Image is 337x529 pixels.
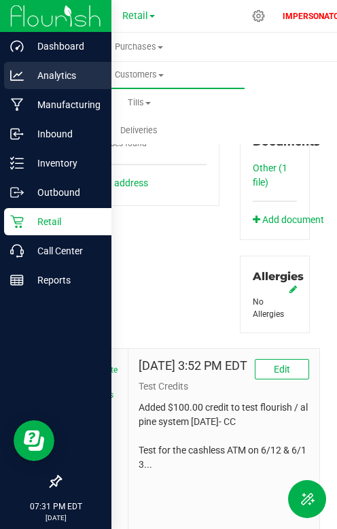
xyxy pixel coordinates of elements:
inline-svg: Inventory [10,156,24,170]
button: Edit [255,359,309,379]
a: Deliveries [33,116,245,145]
inline-svg: Call Center [10,244,24,258]
p: Reports [24,272,105,288]
h4: [DATE] 3:52 PM EDT [139,359,247,373]
inline-svg: Retail [10,215,24,228]
p: Call Center [24,243,105,259]
a: Other (1 file) [253,163,287,188]
span: Customers [33,69,245,81]
inline-svg: Inbound [10,127,24,141]
p: Manufacturing [24,97,105,113]
p: Test Credits [139,379,309,394]
p: Inventory [24,155,105,171]
p: Retail [24,214,105,230]
span: Tills [33,97,245,109]
p: [DATE] [6,513,105,523]
span: Deliveries [102,124,176,137]
a: Purchases [33,33,245,61]
a: Customers [33,61,245,89]
inline-svg: Reports [10,273,24,287]
inline-svg: Analytics [10,69,24,82]
div: No Allergies [253,296,297,320]
a: Add document [253,213,331,227]
span: Allergies [253,270,304,283]
span: Retail [122,10,148,22]
p: Inbound [24,126,105,142]
inline-svg: Manufacturing [10,98,24,112]
span: Purchases [33,41,245,53]
p: Added $100.00 credit to test flourish / alpine system [DATE]- CC Test for the cashless ATM on 6/1... [139,400,309,472]
a: Tills [33,88,245,117]
inline-svg: Outbound [10,186,24,199]
span: Edit [274,364,290,375]
div: Manage settings [250,10,267,22]
p: 07:31 PM EDT [6,500,105,513]
iframe: Resource center [14,420,54,461]
p: Outbound [24,184,105,201]
inline-svg: Dashboard [10,39,24,53]
button: Toggle Menu [288,480,326,518]
p: Dashboard [24,38,105,54]
p: Analytics [24,67,105,84]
